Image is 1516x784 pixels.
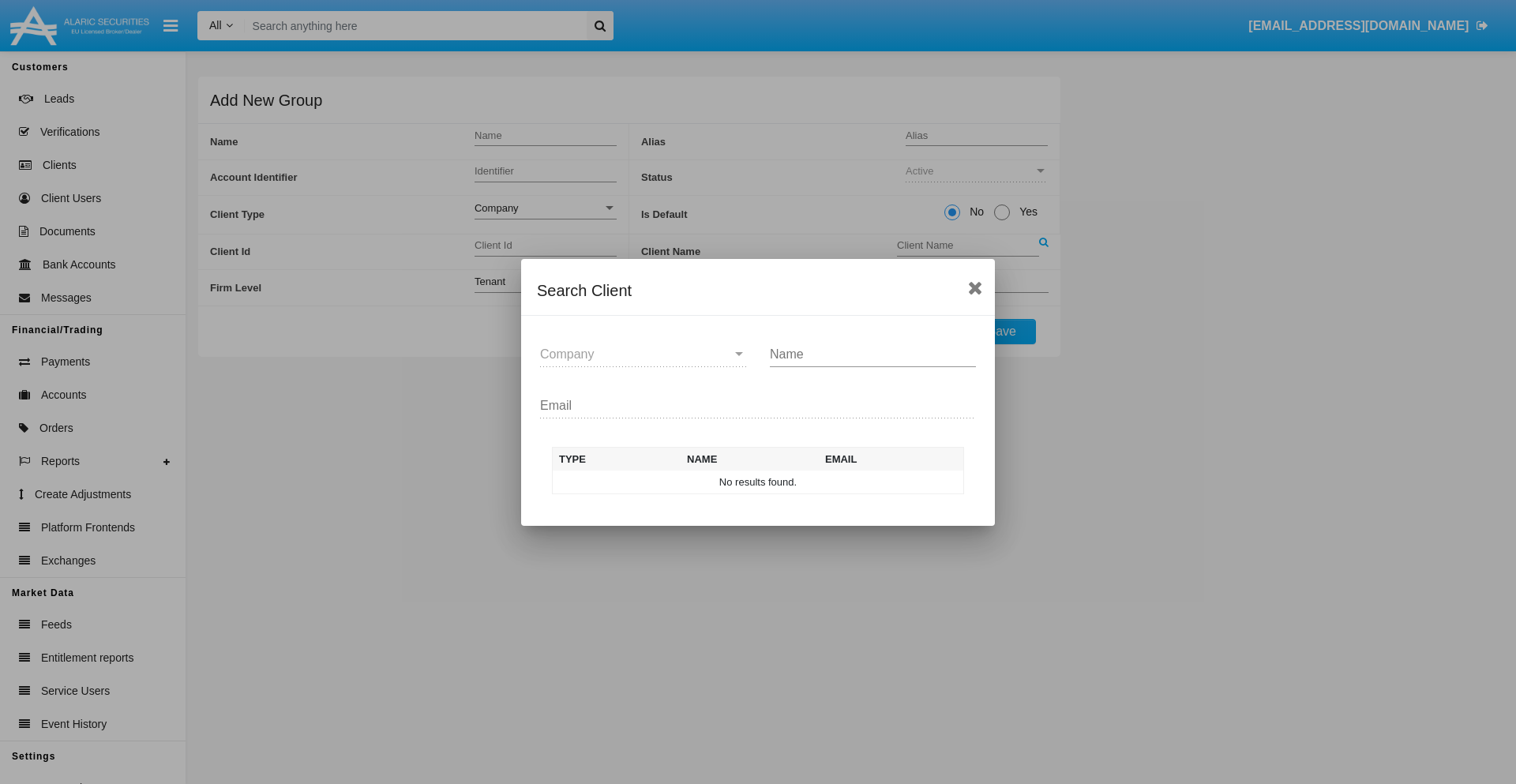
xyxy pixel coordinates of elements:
span: Company [540,347,594,361]
th: Type [553,447,681,471]
th: Email [819,447,964,471]
div: Search Client [537,278,979,303]
td: No results found. [553,471,964,494]
th: Name [681,447,819,471]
